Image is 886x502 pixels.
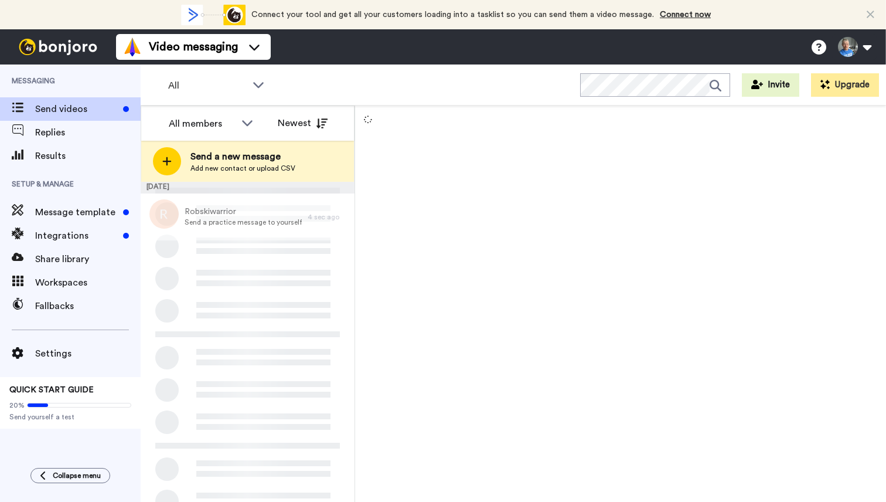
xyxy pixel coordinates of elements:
span: QUICK START GUIDE [9,386,94,394]
img: vm-color.svg [123,38,142,56]
span: Settings [35,347,141,361]
div: [DATE] [141,182,355,194]
div: animation [181,5,246,25]
span: All [168,79,247,93]
button: Upgrade [811,73,879,97]
span: Send a practice message to yourself [185,218,302,227]
span: Workspaces [35,276,141,290]
button: Invite [742,73,799,97]
span: Connect your tool and get all your customers loading into a tasklist so you can send them a video... [251,11,654,19]
span: Collapse menu [53,471,101,480]
span: Send yourself a test [9,412,131,422]
button: Newest [269,111,336,135]
img: bj-logo-header-white.svg [14,39,102,55]
button: Collapse menu [30,468,110,483]
div: All members [169,117,236,131]
span: Add new contact or upload CSV [190,164,295,173]
span: Send videos [35,102,118,116]
span: Video messaging [149,39,238,55]
span: Integrations [35,229,118,243]
span: Replies [35,126,141,140]
span: 20% [9,401,25,410]
img: r.png [149,199,179,229]
a: Connect now [660,11,711,19]
div: 4 sec ago [308,212,349,222]
span: Send a new message [190,150,295,164]
span: Robskiwarrior [185,206,302,218]
span: Share library [35,252,141,266]
span: Results [35,149,141,163]
span: Message template [35,205,118,219]
span: Fallbacks [35,299,141,313]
